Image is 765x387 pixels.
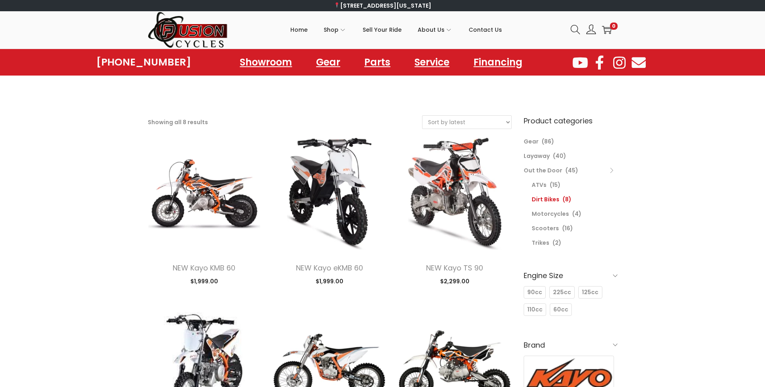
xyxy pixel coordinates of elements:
[440,277,469,285] span: 2,299.00
[363,20,402,40] span: Sell Your Ride
[422,116,511,129] select: Shop order
[524,266,618,285] h6: Engine Size
[563,195,571,203] span: (8)
[96,57,191,68] a: [PHONE_NUMBER]
[290,20,308,40] span: Home
[553,305,568,314] span: 60cc
[232,53,530,72] nav: Menu
[334,2,431,10] a: [STREET_ADDRESS][US_STATE]
[190,277,194,285] span: $
[316,277,343,285] span: 1,999.00
[228,12,565,48] nav: Primary navigation
[148,11,228,49] img: Woostify retina logo
[232,53,300,72] a: Showroom
[324,20,339,40] span: Shop
[440,277,444,285] span: $
[550,181,561,189] span: (15)
[542,137,554,145] span: (86)
[173,263,235,273] a: NEW Kayo KMB 60
[524,336,618,354] h6: Brand
[290,12,308,48] a: Home
[524,137,539,145] a: Gear
[316,277,319,285] span: $
[148,117,208,128] p: Showing all 8 results
[465,53,530,72] a: Financing
[532,181,547,189] a: ATVs
[418,12,453,48] a: About Us
[524,115,618,126] h6: Product categories
[532,224,559,232] a: Scooters
[562,224,573,232] span: (16)
[308,53,348,72] a: Gear
[527,305,543,314] span: 110cc
[190,277,218,285] span: 1,999.00
[363,12,402,48] a: Sell Your Ride
[524,166,562,174] a: Out the Door
[572,210,581,218] span: (4)
[602,25,612,35] a: 0
[324,12,347,48] a: Shop
[426,263,483,273] a: NEW Kayo TS 90
[532,210,569,218] a: Motorcycles
[418,20,445,40] span: About Us
[334,2,340,8] img: 📍
[553,152,566,160] span: (40)
[532,239,549,247] a: Trikes
[582,288,598,297] span: 125cc
[296,263,363,273] a: NEW Kayo eKMB 60
[356,53,398,72] a: Parts
[469,20,502,40] span: Contact Us
[553,239,561,247] span: (2)
[532,195,559,203] a: Dirt Bikes
[524,152,550,160] a: Layaway
[553,288,571,297] span: 225cc
[469,12,502,48] a: Contact Us
[406,53,457,72] a: Service
[527,288,542,297] span: 90cc
[565,166,578,174] span: (45)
